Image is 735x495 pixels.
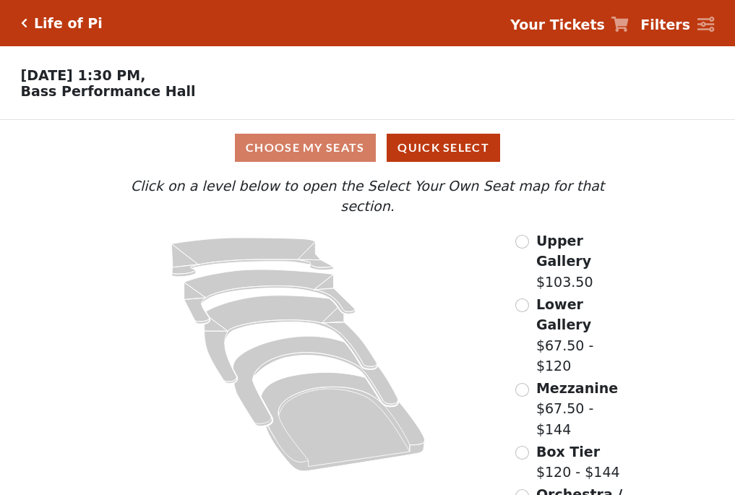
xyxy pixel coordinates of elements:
a: Filters [640,14,714,35]
strong: Filters [640,17,690,33]
p: Click on a level below to open the Select Your Own Seat map for that section. [102,176,632,217]
label: $67.50 - $144 [536,378,633,440]
path: Upper Gallery - Seats Available: 163 [172,238,334,277]
label: $67.50 - $120 [536,294,633,376]
button: Quick Select [387,134,500,162]
a: Your Tickets [510,14,629,35]
h5: Life of Pi [34,15,103,32]
path: Lower Gallery - Seats Available: 60 [184,270,356,324]
span: Box Tier [536,444,600,460]
label: $103.50 [536,231,633,293]
a: Click here to go back to filters [21,18,27,28]
span: Upper Gallery [536,233,591,270]
span: Lower Gallery [536,296,591,333]
path: Orchestra / Parterre Circle - Seats Available: 30 [262,372,426,471]
span: Mezzanine [536,380,618,396]
strong: Your Tickets [510,17,605,33]
label: $120 - $144 [536,442,620,483]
